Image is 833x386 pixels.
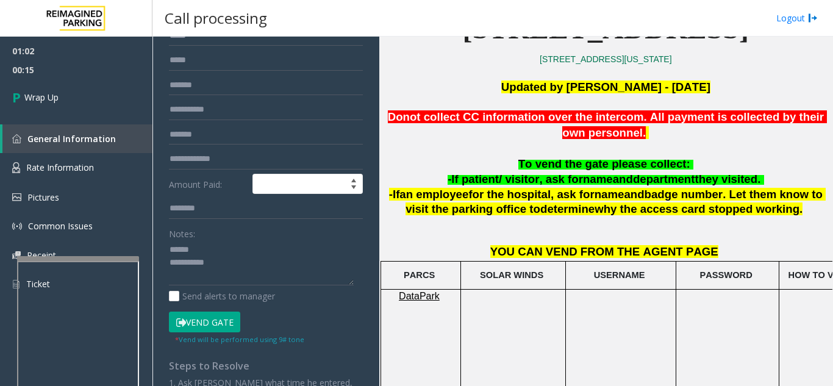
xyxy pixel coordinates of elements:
span: YOU CAN VEND FROM THE AGENT PAGE [490,245,718,258]
img: 'icon' [12,134,21,143]
span: Updated by [PERSON_NAME] - [DATE] [501,80,710,93]
span: and [624,188,644,201]
a: Logout [776,12,818,24]
span: they visited. [695,173,760,185]
img: logout [808,12,818,24]
img: 'icon' [12,251,21,259]
h3: Call processing [159,3,273,33]
span: badge number [645,188,723,201]
span: -If patient/ visitor, ask for [448,173,583,185]
img: 'icon' [12,221,22,231]
span: why the access card stopped working. [595,202,803,215]
img: 'icon' [12,162,20,173]
span: Rate Information [26,162,94,173]
span: To vend the gate please collect: [518,157,690,170]
span: Pictures [27,191,59,203]
img: 'icon' [12,279,20,290]
span: Common Issues [28,220,93,232]
span: PARCS [404,270,435,280]
span: an employee [399,188,468,201]
span: and [613,173,633,185]
button: Vend Gate [169,312,240,332]
span: Decrease value [345,184,362,194]
span: SOLAR WINDS [480,270,543,280]
label: Amount Paid: [166,174,249,195]
a: General Information [2,124,152,153]
span: for the hospital, ask for [468,188,594,201]
span: department [633,173,695,185]
span: Wrap Up [24,91,59,104]
label: Notes: [169,223,195,240]
small: Vend will be performed using 9# tone [175,335,304,344]
span: determine [540,202,595,215]
span: name [583,173,613,185]
span: Receipt [27,249,56,261]
span: name [595,188,624,201]
span: Increase value [345,174,362,184]
span: General Information [27,133,116,145]
span: USERNAME [594,270,645,280]
a: DataPark [399,291,440,301]
span: Donot collect CC information over the intercom. All payment is collected by their own personnel. [388,110,827,139]
span: -If [389,188,400,201]
h4: Steps to Resolve [169,360,363,372]
label: Send alerts to manager [169,290,275,302]
img: 'icon' [12,193,21,201]
span: PASSWORD [699,270,752,280]
a: [STREET_ADDRESS][US_STATE] [540,54,672,64]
